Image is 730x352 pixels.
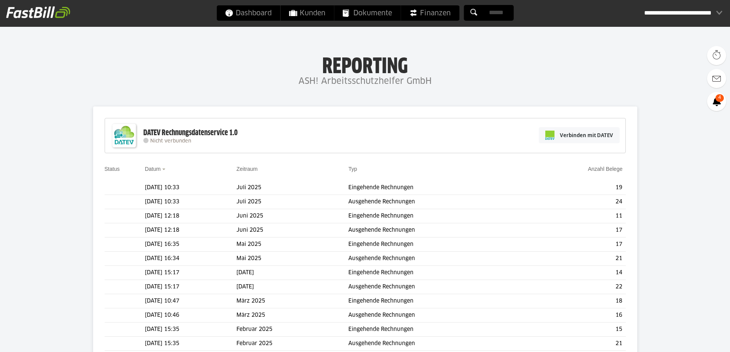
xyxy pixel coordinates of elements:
[525,294,625,308] td: 18
[145,337,236,351] td: [DATE] 15:35
[77,54,653,74] h1: Reporting
[236,252,348,266] td: Mai 2025
[348,280,525,294] td: Ausgehende Rechnungen
[145,209,236,223] td: [DATE] 12:18
[525,337,625,351] td: 21
[236,195,348,209] td: Juli 2025
[145,181,236,195] td: [DATE] 10:33
[348,266,525,280] td: Eingehende Rechnungen
[707,92,726,111] a: 4
[145,252,236,266] td: [DATE] 16:34
[525,280,625,294] td: 22
[348,223,525,237] td: Ausgehende Rechnungen
[236,166,258,172] a: Zeitraum
[525,237,625,252] td: 17
[588,166,622,172] a: Anzahl Belege
[236,337,348,351] td: Februar 2025
[334,5,400,21] a: Dokumente
[150,139,191,144] span: Nicht verbunden
[236,294,348,308] td: März 2025
[348,181,525,195] td: Eingehende Rechnungen
[236,237,348,252] td: Mai 2025
[525,209,625,223] td: 11
[348,337,525,351] td: Ausgehende Rechnungen
[348,294,525,308] td: Eingehende Rechnungen
[525,223,625,237] td: 17
[145,195,236,209] td: [DATE] 10:33
[143,128,238,138] div: DATEV Rechnungsdatenservice 1.0
[236,209,348,223] td: Juni 2025
[525,195,625,209] td: 24
[525,323,625,337] td: 15
[348,308,525,323] td: Ausgehende Rechnungen
[348,252,525,266] td: Ausgehende Rechnungen
[225,5,272,21] span: Dashboard
[348,323,525,337] td: Eingehende Rechnungen
[236,223,348,237] td: Juni 2025
[145,280,236,294] td: [DATE] 15:17
[525,266,625,280] td: 14
[289,5,325,21] span: Kunden
[560,131,613,139] span: Verbinden mit DATEV
[145,223,236,237] td: [DATE] 12:18
[525,308,625,323] td: 16
[145,166,161,172] a: Datum
[236,181,348,195] td: Juli 2025
[348,237,525,252] td: Eingehende Rechnungen
[348,166,357,172] a: Typ
[145,308,236,323] td: [DATE] 10:46
[525,181,625,195] td: 19
[145,266,236,280] td: [DATE] 15:17
[6,6,70,18] img: fastbill_logo_white.png
[715,94,724,102] span: 4
[145,294,236,308] td: [DATE] 10:47
[525,252,625,266] td: 21
[348,209,525,223] td: Eingehende Rechnungen
[545,131,554,140] img: pi-datev-logo-farbig-24.svg
[409,5,451,21] span: Finanzen
[236,323,348,337] td: Februar 2025
[236,308,348,323] td: März 2025
[236,266,348,280] td: [DATE]
[217,5,280,21] a: Dashboard
[236,280,348,294] td: [DATE]
[105,166,120,172] a: Status
[281,5,334,21] a: Kunden
[145,237,236,252] td: [DATE] 16:35
[539,127,620,143] a: Verbinden mit DATEV
[343,5,392,21] span: Dokumente
[162,169,167,170] img: sort_desc.gif
[109,120,139,151] img: DATEV-Datenservice Logo
[348,195,525,209] td: Ausgehende Rechnungen
[145,323,236,337] td: [DATE] 15:35
[401,5,459,21] a: Finanzen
